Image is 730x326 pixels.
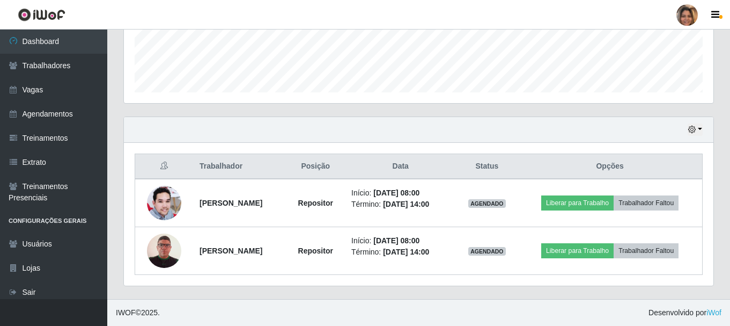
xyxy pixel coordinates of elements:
a: iWof [706,308,721,317]
th: Opções [518,154,702,179]
button: Liberar para Trabalho [541,243,614,258]
th: Posição [286,154,345,179]
img: 1744284341350.jpeg [147,186,181,220]
span: AGENDADO [468,199,506,208]
img: CoreUI Logo [18,8,65,21]
strong: Repositor [298,247,333,255]
span: © 2025 . [116,307,160,318]
time: [DATE] 14:00 [383,200,429,208]
strong: [PERSON_NAME] [200,247,262,255]
strong: Repositor [298,199,333,207]
li: Término: [351,247,449,258]
span: AGENDADO [468,247,506,256]
th: Trabalhador [193,154,286,179]
time: [DATE] 14:00 [383,248,429,256]
img: 1746885131832.jpeg [147,226,181,276]
li: Início: [351,235,449,247]
button: Trabalhador Faltou [614,243,679,258]
th: Data [345,154,456,179]
time: [DATE] 08:00 [373,236,419,245]
button: Liberar para Trabalho [541,195,614,211]
li: Término: [351,199,449,210]
span: IWOF [116,308,136,317]
span: Desenvolvido por [648,307,721,318]
li: Início: [351,187,449,199]
th: Status [456,154,518,179]
time: [DATE] 08:00 [373,189,419,197]
strong: [PERSON_NAME] [200,199,262,207]
button: Trabalhador Faltou [614,195,679,211]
